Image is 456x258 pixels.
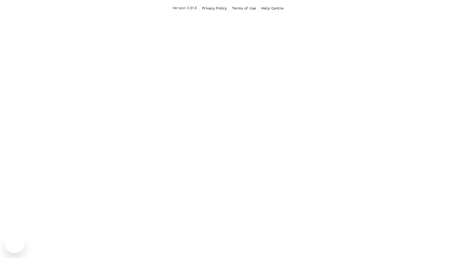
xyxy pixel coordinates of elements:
iframe: Button to launch messaging window [5,234,24,253]
span: Help Centre [261,6,283,10]
a: Terms of Use [232,5,256,12]
span: Privacy Policy [202,6,227,10]
a: Help Centre [261,5,283,12]
a: Privacy Policy [202,5,227,12]
span: Terms of Use [232,6,256,10]
span: Version 3.51.5 [173,5,197,11]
